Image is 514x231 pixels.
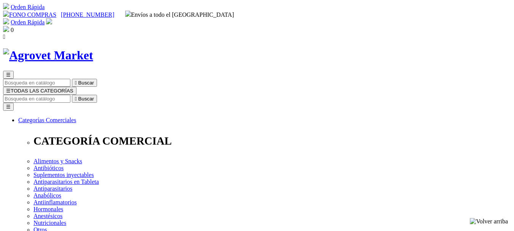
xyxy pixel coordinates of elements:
[78,80,94,86] span: Buscar
[72,95,97,103] button:  Buscar
[33,185,72,192] a: Antiparasitarios
[11,4,45,10] a: Orden Rápida
[3,71,14,79] button: ☰
[3,95,70,103] input: Buscar
[3,3,9,9] img: shopping-cart.svg
[72,79,97,87] button:  Buscar
[3,48,93,62] img: Agrovet Market
[75,80,77,86] i: 
[125,11,131,17] img: delivery-truck.svg
[75,96,77,102] i: 
[11,19,45,25] a: Orden Rápida
[46,19,52,25] a: Acceda a su cuenta de cliente
[11,27,14,33] span: 0
[33,192,61,199] a: Anabólicos
[61,11,114,18] a: [PHONE_NUMBER]
[3,11,9,17] img: phone.svg
[470,218,508,225] img: Volver arriba
[46,18,52,24] img: user.svg
[6,72,11,78] span: ☰
[33,199,77,206] a: Antiinflamatorios
[18,117,76,123] a: Categorías Comerciales
[33,158,82,164] a: Alimentos y Snacks
[6,88,11,94] span: ☰
[3,26,9,32] img: shopping-bag.svg
[3,11,56,18] a: FONO COMPRAS
[33,135,511,147] p: CATEGORÍA COMERCIAL
[78,96,94,102] span: Buscar
[33,178,99,185] a: Antiparasitarios en Tableta
[33,206,63,212] a: Hormonales
[33,165,64,171] a: Antibióticos
[3,103,14,111] button: ☰
[125,11,234,18] span: Envíos a todo el [GEOGRAPHIC_DATA]
[3,87,76,95] button: ☰TODAS LAS CATEGORÍAS
[3,79,70,87] input: Buscar
[3,33,5,40] i: 
[33,213,62,219] a: Anestésicos
[3,18,9,24] img: shopping-cart.svg
[33,172,94,178] a: Suplementos inyectables
[33,220,66,226] a: Nutricionales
